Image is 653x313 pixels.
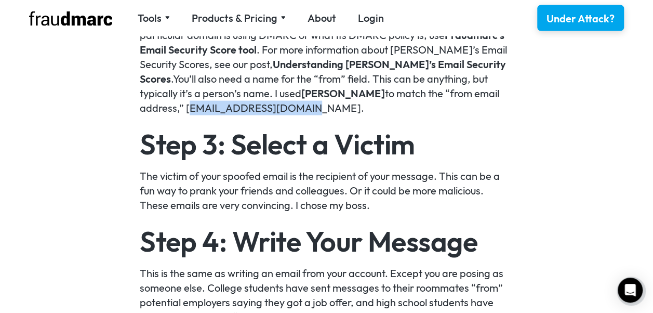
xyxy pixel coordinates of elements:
div: Under Attack? [547,11,615,26]
h2: Step 3: Select a Victim [140,130,513,158]
a: Under Attack? [537,5,624,31]
a: [PERSON_NAME] [301,87,385,100]
div: Tools [138,11,170,25]
a: About [308,11,336,25]
a: Fraudmarc’s Email Security Score tool [140,29,504,56]
div: Tools [138,11,162,25]
a: Login [358,11,384,25]
a: Understanding [PERSON_NAME]’s Email Security Scores [140,58,506,85]
div: Products & Pricing [192,11,277,25]
p: The victim of your spoofed email is the recipient of your message. This can be a fun way to prank... [140,169,513,213]
div: Products & Pricing [192,11,286,25]
div: Open Intercom Messenger [618,278,643,303]
h2: Step 4: Write Your Message [140,227,513,255]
